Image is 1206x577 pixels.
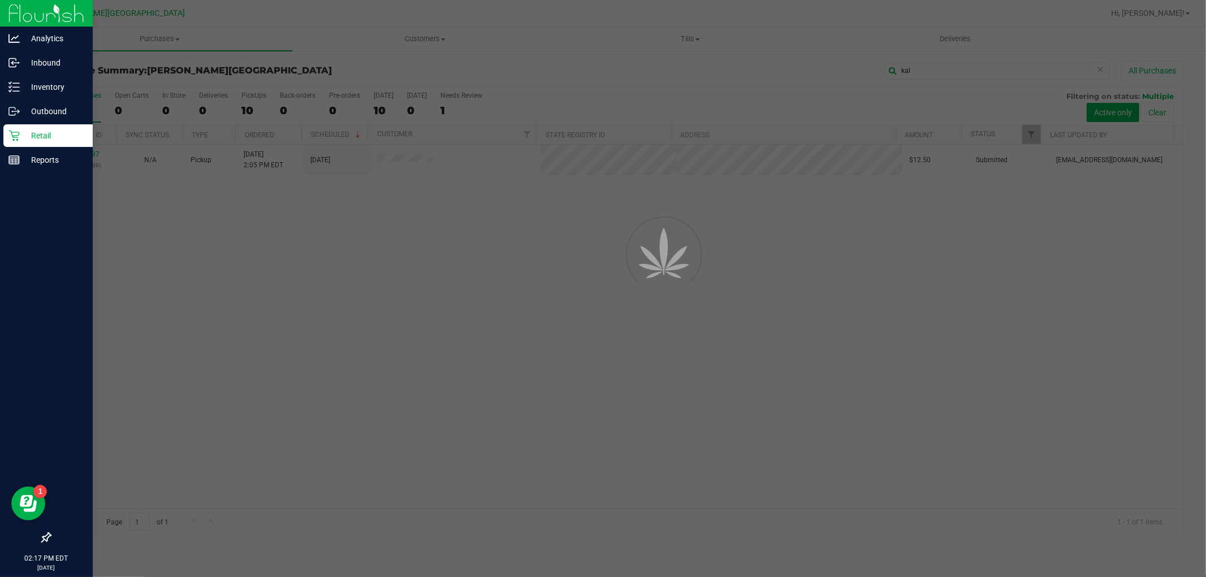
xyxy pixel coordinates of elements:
p: [DATE] [5,563,88,572]
inline-svg: Retail [8,130,20,141]
inline-svg: Analytics [8,33,20,44]
p: Reports [20,153,88,167]
p: Analytics [20,32,88,45]
p: Retail [20,129,88,142]
iframe: Resource center [11,487,45,520]
p: Inventory [20,80,88,94]
inline-svg: Outbound [8,106,20,117]
p: 02:17 PM EDT [5,553,88,563]
p: Inbound [20,56,88,70]
inline-svg: Inventory [8,81,20,93]
inline-svg: Inbound [8,57,20,68]
iframe: Resource center unread badge [33,485,47,498]
p: Outbound [20,105,88,118]
inline-svg: Reports [8,154,20,166]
